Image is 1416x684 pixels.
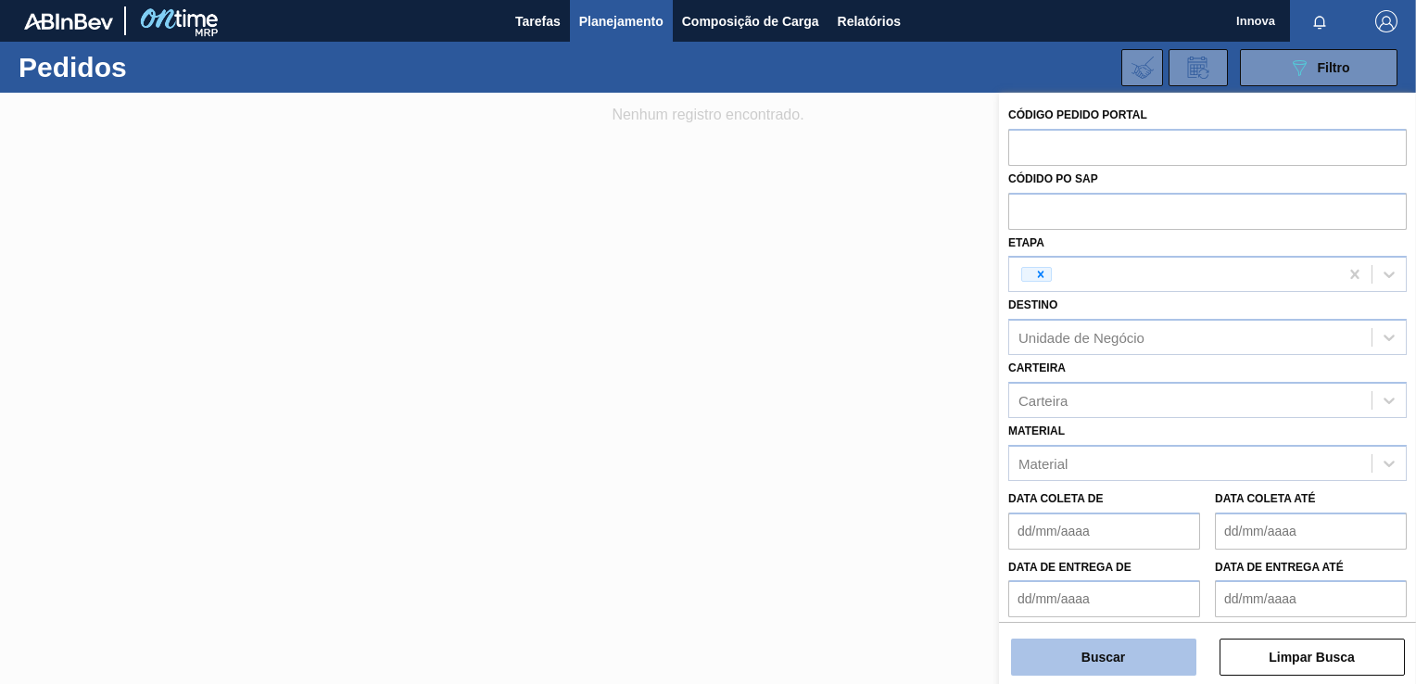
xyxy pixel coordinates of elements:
div: Solicitação de Revisão de Pedidos [1169,49,1228,86]
label: Etapa [1008,236,1044,249]
input: dd/mm/aaaa [1008,513,1200,550]
span: Composição de Carga [682,10,819,32]
label: Data de Entrega até [1215,561,1344,574]
h1: Pedidos [19,57,284,78]
button: Notificações [1290,8,1349,34]
span: Planejamento [579,10,664,32]
div: Importar Negociações dos Pedidos [1121,49,1163,86]
div: Carteira [1018,392,1068,408]
label: Códido PO SAP [1008,172,1098,185]
input: dd/mm/aaaa [1215,580,1407,617]
label: Data coleta de [1008,492,1103,505]
input: dd/mm/aaaa [1008,580,1200,617]
label: Data coleta até [1215,492,1315,505]
span: Tarefas [515,10,561,32]
span: Relatórios [838,10,901,32]
label: Código Pedido Portal [1008,108,1147,121]
span: Filtro [1318,60,1350,75]
img: TNhmsLtSVTkK8tSr43FrP2fwEKptu5GPRR3wAAAABJRU5ErkJggg== [24,13,113,30]
button: Filtro [1240,49,1397,86]
label: Carteira [1008,361,1066,374]
label: Material [1008,424,1065,437]
div: Material [1018,455,1068,471]
img: Logout [1375,10,1397,32]
input: dd/mm/aaaa [1215,513,1407,550]
div: Unidade de Negócio [1018,330,1144,346]
label: Data de Entrega de [1008,561,1132,574]
label: Destino [1008,298,1057,311]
